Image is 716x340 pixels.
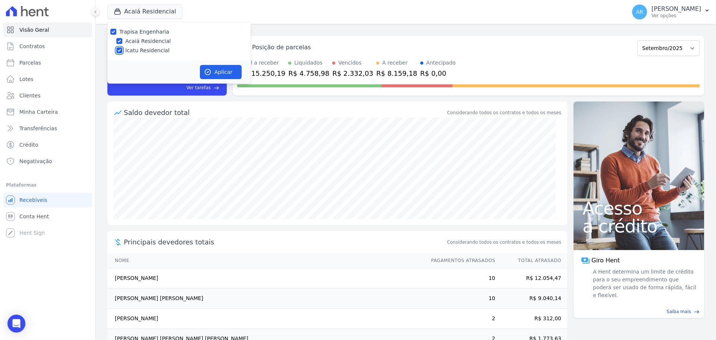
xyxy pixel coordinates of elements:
span: Parcelas [19,59,41,66]
a: Visão Geral [3,22,92,37]
a: Minha Carteira [3,105,92,119]
div: R$ 8.159,18 [376,68,417,78]
td: [PERSON_NAME] [PERSON_NAME] [107,288,424,309]
span: Saiba mais [666,308,691,315]
span: Ver tarefas [186,84,211,91]
span: Negativação [19,157,52,165]
span: east [694,309,700,315]
div: R$ 0,00 [420,68,456,78]
span: Recebíveis [19,196,47,204]
div: Antecipado [426,59,456,67]
span: Transferências [19,125,57,132]
a: Saiba mais east [578,308,700,315]
div: Considerando todos os contratos e todos os meses [447,109,561,116]
label: Icatu Residencial [125,47,170,54]
span: east [214,85,219,91]
a: Conta Hent [3,209,92,224]
a: Clientes [3,88,92,103]
td: 10 [424,268,496,288]
button: Aplicar [200,65,242,79]
span: Lotes [19,75,34,83]
td: R$ 312,00 [496,309,567,329]
td: [PERSON_NAME] [107,268,424,288]
td: 10 [424,288,496,309]
a: Negativação [3,154,92,169]
span: Giro Hent [591,256,620,265]
label: Acaiá Residencial [125,37,171,45]
div: Liquidados [294,59,323,67]
a: Lotes [3,72,92,87]
span: Crédito [19,141,38,149]
span: Conta Hent [19,213,49,220]
div: Plataformas [6,181,89,190]
div: Posição de parcelas [252,43,311,52]
span: A Hent determina um limite de crédito para o seu empreendimento que poderá ser usado de forma ráp... [591,268,697,299]
span: a crédito [582,217,695,235]
span: Minha Carteira [19,108,58,116]
a: Parcelas [3,55,92,70]
p: Ver opções [651,13,701,19]
a: Ver tarefas east [135,84,219,91]
button: Acaiá Residencial [107,4,182,19]
div: R$ 4.758,98 [288,68,329,78]
a: Transferências [3,121,92,136]
div: R$ 15.250,19 [240,68,285,78]
th: Pagamentos Atrasados [424,253,496,268]
span: Visão Geral [19,26,49,34]
span: Contratos [19,43,45,50]
div: Saldo devedor total [124,107,446,118]
span: Acesso [582,199,695,217]
a: Recebíveis [3,193,92,208]
td: 2 [424,309,496,329]
span: Clientes [19,92,40,99]
p: [PERSON_NAME] [651,5,701,13]
div: Total a receber [240,59,285,67]
th: Nome [107,253,424,268]
label: Trapisa Engenharia [119,29,169,35]
th: Total Atrasado [496,253,567,268]
a: Crédito [3,137,92,152]
td: R$ 9.040,14 [496,288,567,309]
td: [PERSON_NAME] [107,309,424,329]
div: R$ 2.332,03 [332,68,373,78]
span: Principais devedores totais [124,237,446,247]
span: Considerando todos os contratos e todos os meses [447,239,561,246]
div: A receber [382,59,408,67]
div: Open Intercom Messenger [7,315,25,333]
td: R$ 12.054,47 [496,268,567,288]
span: AR [636,9,643,15]
div: Vencidos [338,59,361,67]
button: AR [PERSON_NAME] Ver opções [626,1,716,22]
a: Contratos [3,39,92,54]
